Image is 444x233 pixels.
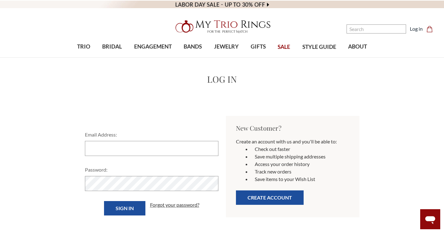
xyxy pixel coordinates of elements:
[296,37,342,57] a: STYLE GUIDE
[81,57,87,58] button: submenu toggle
[426,25,436,33] a: Cart with 0 items
[236,196,304,202] a: Create Account
[134,43,172,51] span: ENGAGEMENT
[236,138,349,145] p: Create an account with us and you'll be able to:
[128,37,178,57] a: ENGAGEMENT
[77,43,90,51] span: TRIO
[251,43,266,51] span: GIFTS
[129,17,315,37] a: My Trio Rings
[172,17,272,37] img: My Trio Rings
[190,57,196,58] button: submenu toggle
[426,26,433,32] svg: cart.cart_preview
[96,37,128,57] a: BRIDAL
[272,37,296,57] a: SALE
[245,37,272,57] a: GIFTS
[410,25,423,33] a: Log in
[347,24,406,34] input: Search
[109,57,115,58] button: submenu toggle
[251,153,349,160] li: Save multiple shipping addresses
[278,43,290,51] span: SALE
[251,175,349,183] li: Save items to your Wish List
[208,37,244,57] a: JEWELRY
[236,123,349,133] h2: New Customer?
[71,37,96,57] a: TRIO
[236,190,304,205] button: Create Account
[81,73,363,86] h1: Log in
[150,57,156,58] button: submenu toggle
[102,43,122,51] span: BRIDAL
[251,168,349,175] li: Track new orders
[85,166,218,173] label: Password:
[302,43,336,51] span: STYLE GUIDE
[214,43,239,51] span: JEWELRY
[85,131,218,138] label: Email Address:
[184,43,202,51] span: BANDS
[251,160,349,168] li: Access your order history
[251,145,349,153] li: Check out faster
[255,57,261,58] button: submenu toggle
[223,57,229,58] button: submenu toggle
[104,201,145,215] input: Sign in
[150,201,199,209] a: Forgot your password?
[178,37,208,57] a: BANDS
